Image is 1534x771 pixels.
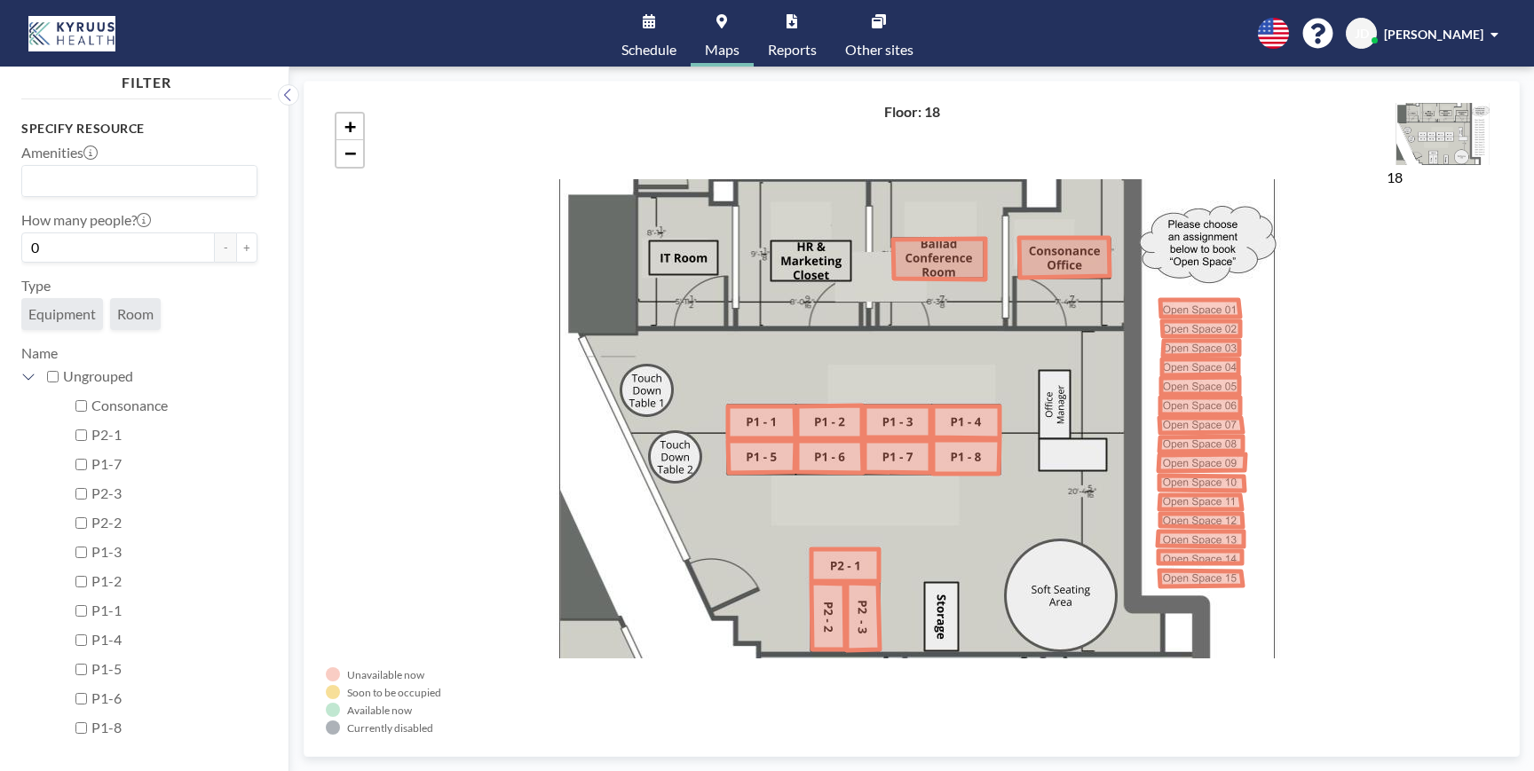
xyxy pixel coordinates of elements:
[768,43,817,57] span: Reports
[21,67,272,91] h4: FILTER
[21,344,58,361] label: Name
[236,232,257,263] button: +
[91,543,257,561] label: P1-3
[91,660,257,678] label: P1-5
[91,719,257,736] label: P1-8
[621,43,676,57] span: Schedule
[91,689,257,707] label: P1-6
[21,121,257,137] h3: Specify resource
[21,277,51,295] label: Type
[344,142,356,164] span: −
[91,484,257,502] label: P2-3
[336,114,363,140] a: Zoom in
[1387,169,1403,185] label: 18
[1355,26,1369,42] span: JD
[91,572,257,590] label: P1-2
[347,721,433,735] div: Currently disabled
[336,140,363,167] a: Zoom out
[91,426,257,444] label: P2-1
[91,514,257,531] label: P2-2
[91,602,257,619] label: P1-1
[91,631,257,649] label: P1-4
[117,305,154,323] span: Room
[705,43,739,57] span: Maps
[28,305,96,323] span: Equipment
[91,455,257,473] label: P1-7
[347,686,441,699] div: Soon to be occupied
[344,115,356,138] span: +
[884,103,940,121] h4: Floor: 18
[347,704,412,717] div: Available now
[28,16,115,51] img: organization-logo
[215,232,236,263] button: -
[24,169,247,193] input: Search for option
[845,43,913,57] span: Other sites
[21,144,98,161] label: Amenities
[91,397,257,414] label: Consonance
[21,211,151,229] label: How many people?
[22,166,257,196] div: Search for option
[347,668,424,681] div: Unavailable now
[63,367,257,385] label: Ungrouped
[1384,27,1483,42] span: [PERSON_NAME]
[1387,103,1498,165] img: 2f7274218fad236723d89774894f4856.jpg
